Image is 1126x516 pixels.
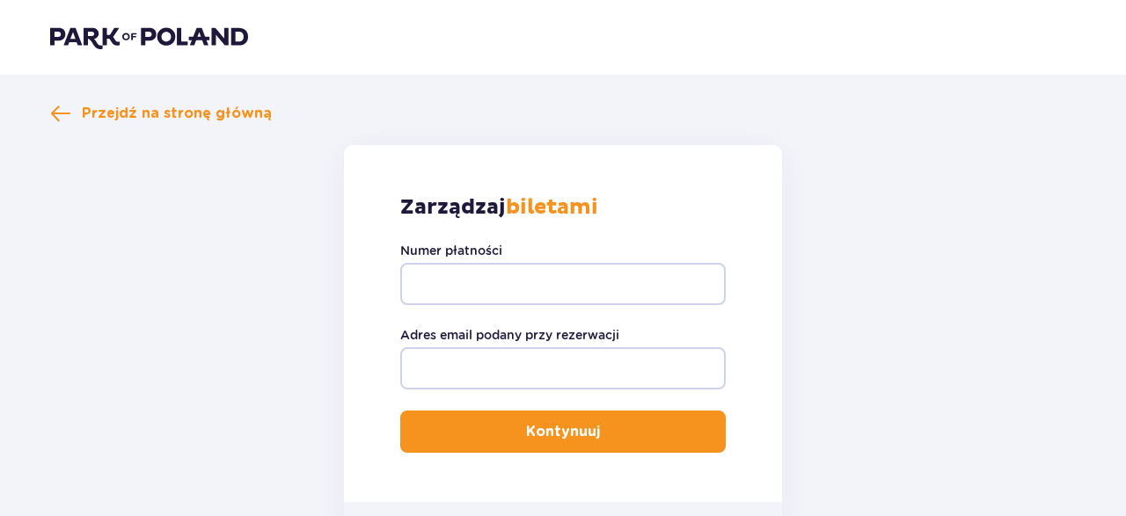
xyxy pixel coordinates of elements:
label: Numer płatności [400,242,502,259]
p: Zarządzaj [400,194,598,221]
span: Przejdź na stronę główną [82,104,272,123]
p: Kontynuuj [526,422,600,441]
label: Adres email podany przy rezerwacji [400,326,619,344]
strong: biletami [506,194,598,221]
img: Park of Poland logo [50,25,248,49]
button: Kontynuuj [400,411,726,453]
a: Przejdź na stronę główną [50,103,272,124]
